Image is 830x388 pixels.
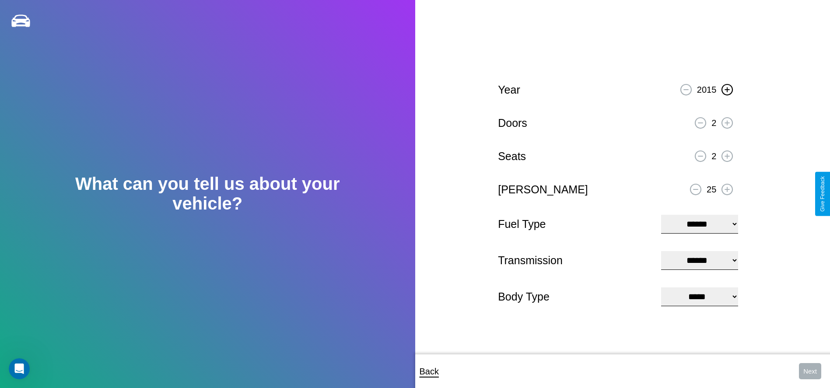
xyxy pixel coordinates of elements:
[42,174,374,213] h2: What can you tell us about your vehicle?
[498,147,526,166] p: Seats
[498,113,527,133] p: Doors
[819,176,826,212] div: Give Feedback
[711,148,716,164] p: 2
[9,358,30,379] iframe: Intercom live chat
[707,182,716,197] p: 25
[711,115,716,131] p: 2
[498,80,520,100] p: Year
[498,251,652,270] p: Transmission
[498,287,652,307] p: Body Type
[420,364,439,379] p: Back
[799,363,821,379] button: Next
[697,82,717,98] p: 2015
[498,180,588,199] p: [PERSON_NAME]
[498,214,652,234] p: Fuel Type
